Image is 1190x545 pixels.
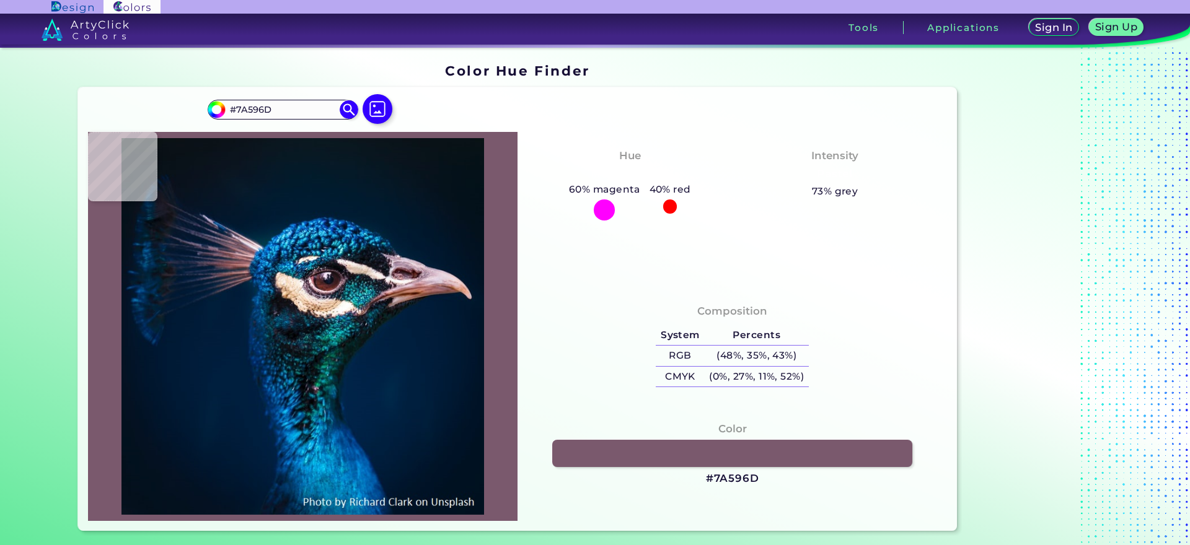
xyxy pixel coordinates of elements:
h5: Sign In [1037,23,1070,32]
h3: Applications [927,23,1000,32]
img: img_pavlin.jpg [94,138,511,514]
input: type color.. [225,102,340,118]
h5: 73% grey [812,183,858,199]
h3: #7A596D [706,471,759,486]
h4: Hue [619,147,641,165]
h3: Pastel [812,167,858,181]
h4: Composition [697,302,767,320]
a: Sign Up [1091,20,1140,35]
h5: (48%, 35%, 43%) [705,346,809,366]
h5: CMYK [656,367,704,387]
h5: 60% magenta [564,181,645,198]
img: ArtyClick Design logo [51,1,93,13]
h5: System [656,325,704,346]
iframe: Advertisement [962,58,1117,535]
h1: Color Hue Finder [445,61,589,80]
img: icon search [340,100,358,119]
img: logo_artyclick_colors_white.svg [42,19,129,41]
h3: Magenta-Red [586,167,674,181]
a: Sign In [1031,20,1077,35]
h5: (0%, 27%, 11%, 52%) [705,367,809,387]
h5: Sign Up [1097,22,1135,32]
h5: RGB [656,346,704,366]
img: icon picture [363,94,392,124]
h5: 40% red [645,181,696,198]
h4: Intensity [811,147,858,165]
h3: Tools [848,23,879,32]
h4: Color [718,420,747,438]
h5: Percents [705,325,809,346]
